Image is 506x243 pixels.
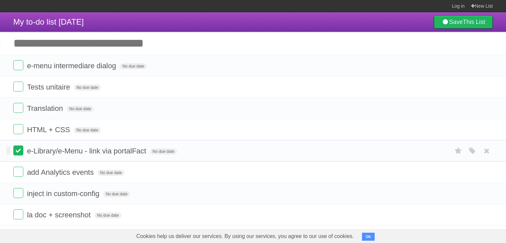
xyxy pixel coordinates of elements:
span: e-Library/e-Menu - link via portalFact [27,147,148,155]
span: Tests unitaire [27,83,72,91]
span: e-menu intermediare dialog [27,62,118,70]
span: My to-do list [DATE] [13,17,84,26]
label: Done [13,209,23,219]
span: No due date [94,212,121,218]
b: This List [463,19,485,25]
span: Translation [27,104,65,113]
a: SaveThis List [434,15,493,29]
span: inject in custom-config [27,189,101,198]
label: Done [13,124,23,134]
span: Cookies help us deliver our services. By using our services, you agree to our use of cookies. [130,230,361,243]
label: Done [13,188,23,198]
span: HTML + CSS [27,125,72,134]
span: No due date [74,127,101,133]
span: No due date [67,106,93,112]
label: Star task [452,145,465,156]
span: No due date [74,85,101,91]
label: Done [13,103,23,113]
label: Done [13,60,23,70]
span: No due date [150,148,177,154]
span: add Analytics events [27,168,95,176]
button: OK [362,233,375,241]
span: No due date [97,170,124,176]
span: No due date [120,63,147,69]
span: la doc + screenshot [27,211,92,219]
span: No due date [103,191,130,197]
label: Done [13,145,23,155]
label: Done [13,167,23,177]
label: Done [13,82,23,92]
